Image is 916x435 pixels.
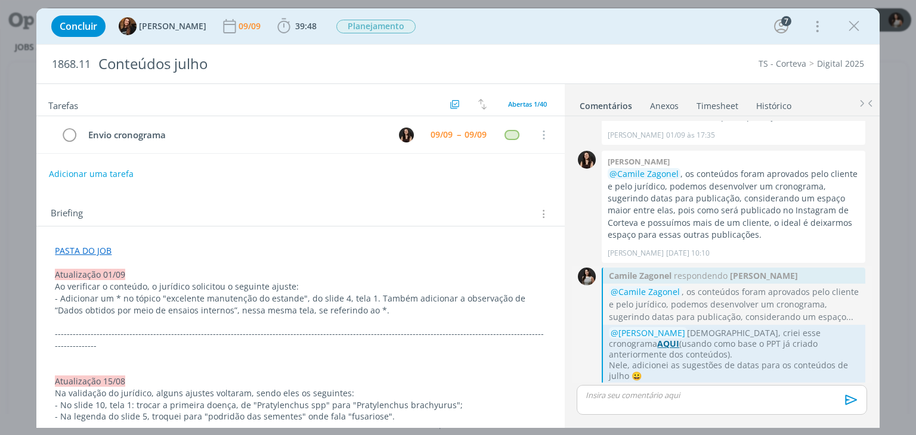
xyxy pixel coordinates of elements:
a: Timesheet [696,95,739,112]
p: - Adicionar um * no tópico "excelente manutenção do estande", do slide 4, tela 1. Também adiciona... [55,293,546,316]
a: Comentários [579,95,633,112]
strong: Camile Zagonel [609,269,671,282]
span: -- [457,130,460,139]
img: T [119,17,137,35]
span: Concluir [60,21,97,31]
a: Digital 2025 [817,58,864,69]
a: TS - Corteva [759,58,806,69]
span: Tarefas [48,97,78,111]
span: 39:48 [295,20,317,32]
span: 01/09 às 17:35 [666,130,715,141]
img: I [578,151,596,169]
p: [PERSON_NAME] [608,130,664,141]
span: Atualização 01/09 [55,269,125,280]
div: Conteúdos julho [93,49,521,79]
p: , os conteúdos foram aprovados pelo cliente e pelo jurídico, podemos desenvolver um cronograma, s... [609,285,859,323]
img: arrow-down-up.svg [478,99,487,110]
span: [DATE] 10:10 [666,248,710,259]
div: Envio cronograma [83,128,388,142]
button: I [398,126,416,144]
p: -------------------------------------------------------------------------------------------------... [55,328,546,352]
span: @Camile Zagonel [609,168,679,179]
div: Anexos [650,100,679,112]
button: Concluir [51,15,106,37]
strong: [PERSON_NAME] [730,269,798,282]
span: @Camile Zagonel [611,286,680,297]
p: , os conteúdos foram aprovados pelo cliente e pelo jurídico, podemos desenvolver um cronograma, s... [608,168,859,241]
img: I [399,128,414,142]
button: Planejamento [336,19,416,34]
a: Histórico [756,95,792,112]
p: - No slide 10, tela 1: trocar a primeira doença, de "Pratylenchus spp" para "Pratylenchus brachyu... [55,399,546,411]
span: Abertas 1/40 [508,100,547,108]
div: 09/09 [239,22,263,30]
p: Ao verificar o conteúdo, o jurídico solicitou o seguinte ajuste: [55,281,546,293]
p: [DEMOGRAPHIC_DATA], criei esse cronograma (usando como base o PPT já criado anteriormente dos con... [609,328,859,361]
a: AQUI [657,338,679,349]
button: 7 [772,17,791,36]
span: 1868.11 [52,58,91,71]
p: [PERSON_NAME] [608,248,664,259]
img: C [578,268,596,285]
span: [PERSON_NAME] [139,22,206,30]
span: @[PERSON_NAME] [611,327,685,338]
button: T[PERSON_NAME] [119,17,206,35]
p: Nele, adicionei as sugestões de datas para os conteúdos de julho 😀 [609,360,859,381]
span: Planejamento [336,20,416,33]
p: - Na legenda do slide 5, troquei para "podridão das sementes" onde fala "fusariose". [55,411,546,422]
b: [PERSON_NAME] [608,156,670,167]
button: 39:48 [274,17,320,36]
a: PASTA DO JOB [55,245,112,256]
span: Atualização 15/08 [55,375,125,387]
div: dialog [36,8,879,428]
div: 09/09 [431,130,453,139]
button: Adicionar uma tarefa [48,163,134,185]
div: 09/09 [465,130,487,139]
span: Briefing [51,206,83,222]
div: 7 [781,16,791,26]
span: respondendo [671,269,730,282]
p: Na validação do jurídico, alguns ajustes voltaram, sendo eles os seguintes: [55,387,546,399]
div: @@1091443@@, os conteúdos foram aprovados pelo cliente e pelo jurídico, podemos desenvolver um cr... [609,285,859,323]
